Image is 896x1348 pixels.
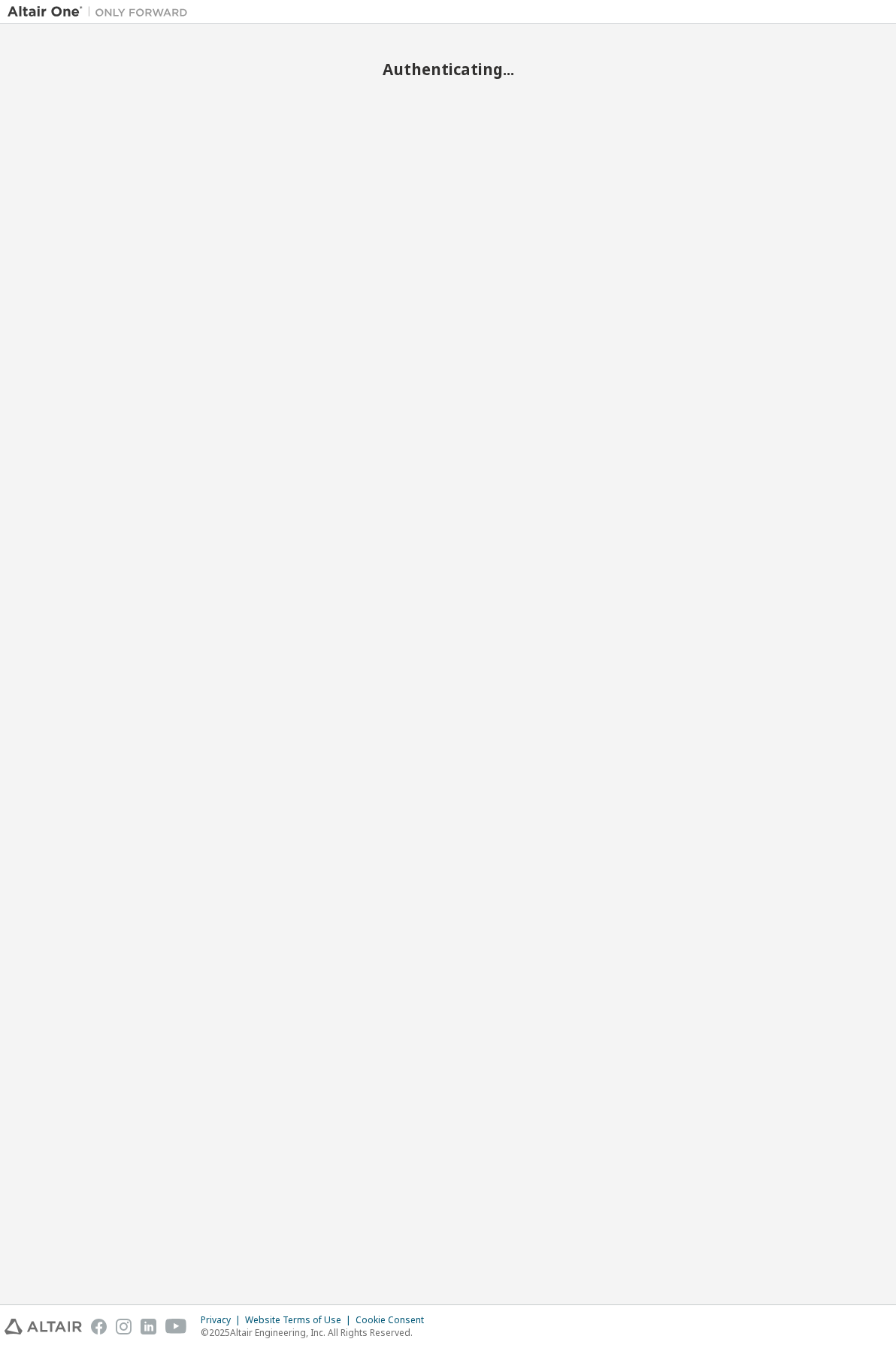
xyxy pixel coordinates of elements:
img: linkedin.svg [141,1319,156,1334]
img: facebook.svg [91,1319,107,1334]
h2: Authenticating... [8,59,888,79]
div: Website Terms of Use [245,1314,356,1326]
div: Cookie Consent [356,1314,433,1326]
img: Altair One [8,5,195,20]
p: © 2025 Altair Engineering, Inc. All Rights Reserved. [201,1326,433,1339]
img: youtube.svg [165,1319,187,1334]
img: altair_logo.svg [5,1319,82,1334]
img: instagram.svg [116,1319,132,1334]
div: Privacy [201,1314,245,1326]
